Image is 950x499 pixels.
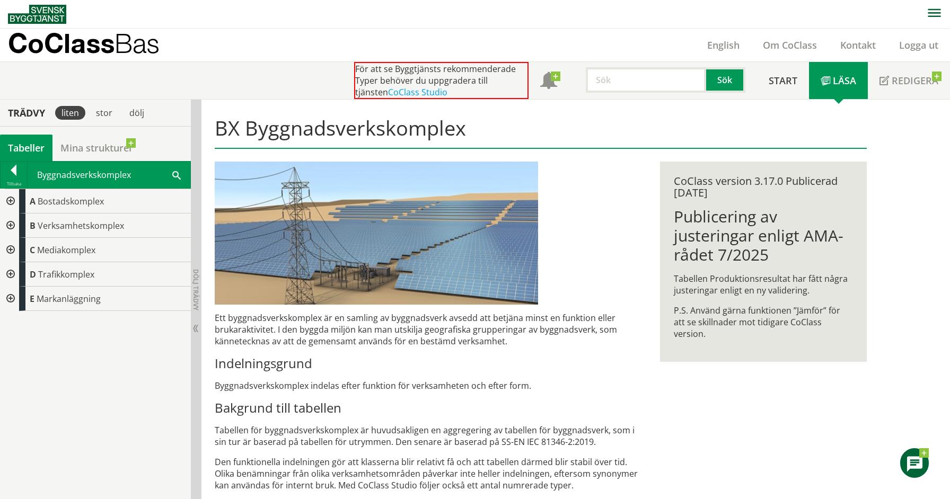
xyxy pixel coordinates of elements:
span: B [30,220,36,231]
a: Mina strukturer [52,135,141,161]
span: Notifikationer [540,73,557,90]
h3: Bakgrund till tabellen [215,400,644,416]
div: dölj [123,106,151,120]
span: A [30,195,36,207]
a: CoClass Studio [388,86,447,98]
span: Trafikkomplex [38,269,94,280]
div: liten [55,106,85,120]
span: Dölj trädvy [191,269,200,310]
a: Logga ut [887,39,950,51]
a: Om CoClass [751,39,829,51]
p: CoClass [8,37,160,49]
div: stor [90,106,119,120]
span: Markanläggning [37,293,101,305]
span: Verksamhetskomplex [38,220,124,231]
span: Bas [115,28,160,59]
img: Svensk Byggtjänst [8,5,66,24]
a: Start [757,62,809,99]
p: Tabellen Produktionsresultat har fått några justeringar enligt en ny validering. [674,273,852,296]
div: Trädvy [2,107,51,119]
h1: BX Byggnadsverkskomplex [215,116,866,149]
h1: Publicering av justeringar enligt AMA-rådet 7/2025 [674,207,852,264]
div: CoClass version 3.17.0 Publicerad [DATE] [674,175,852,199]
p: Tabellen för byggnadsverkskomplex är huvudsakligen en aggregering av tabellen för byggnadsverk, s... [215,424,644,448]
div: Tillbaka [1,180,27,188]
a: Kontakt [829,39,887,51]
a: English [696,39,751,51]
span: C [30,244,35,256]
p: P.S. Använd gärna funktionen ”Jämför” för att se skillnader mot tidigare CoClass version. [674,305,852,340]
p: Den funktionella indelningen gör att klasserna blir relativt få och att tabellen därmed blir stab... [215,456,644,491]
button: Sök [706,67,745,93]
span: Bostadskomplex [38,195,104,207]
span: D [30,269,36,280]
a: Redigera [868,62,950,99]
div: För att se Byggtjänsts rekommenderade Typer behöver du uppgradera till tjänsten [354,62,529,99]
span: Sök i tabellen [172,169,181,180]
h3: Indelningsgrund [215,355,644,371]
a: Läsa [809,62,868,99]
span: Start [769,74,797,87]
input: Sök [586,67,706,93]
span: Mediakomplex [37,244,95,256]
span: Redigera [892,74,938,87]
div: Byggnadsverkskomplex [28,162,190,188]
a: CoClassBas [8,29,182,61]
span: Läsa [833,74,856,87]
img: 37641-solenergisiemensstor.jpg [215,162,538,305]
span: E [30,293,34,305]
